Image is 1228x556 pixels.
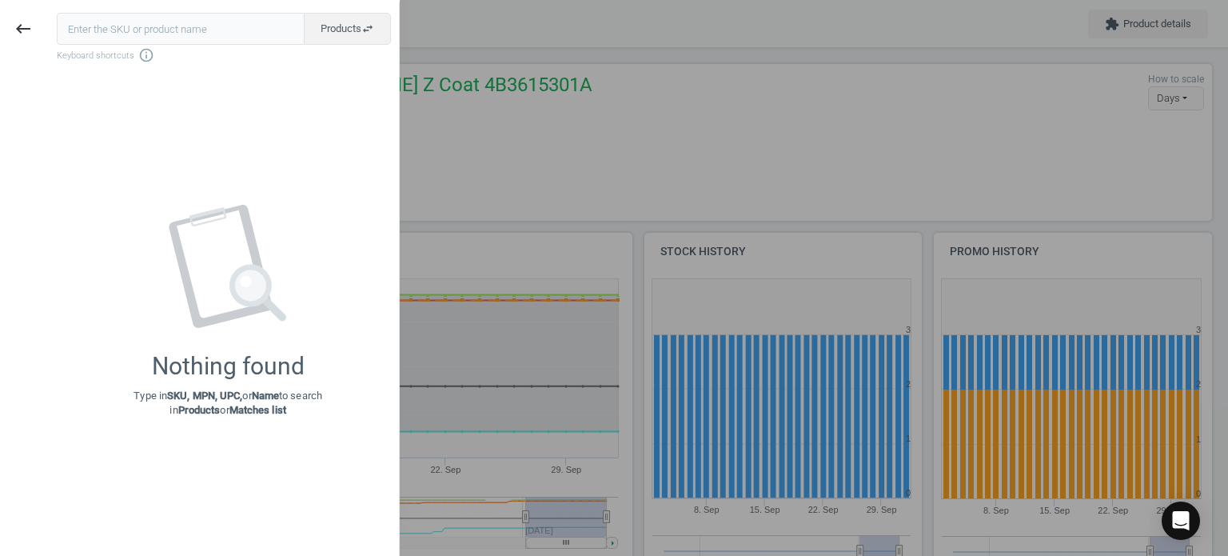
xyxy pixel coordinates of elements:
strong: SKU, MPN, UPC, [167,390,242,402]
strong: Matches list [229,404,286,416]
p: Type in or to search in or [134,389,322,418]
button: Productsswap_horiz [304,13,391,45]
input: Enter the SKU or product name [57,13,305,45]
i: info_outline [138,47,154,63]
strong: Name [252,390,279,402]
strong: Products [178,404,221,416]
i: swap_horiz [361,22,374,35]
button: keyboard_backspace [5,10,42,48]
div: Nothing found [152,352,305,381]
span: Products [321,22,374,36]
i: keyboard_backspace [14,19,33,38]
span: Keyboard shortcuts [57,47,391,63]
div: Open Intercom Messenger [1162,502,1200,540]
